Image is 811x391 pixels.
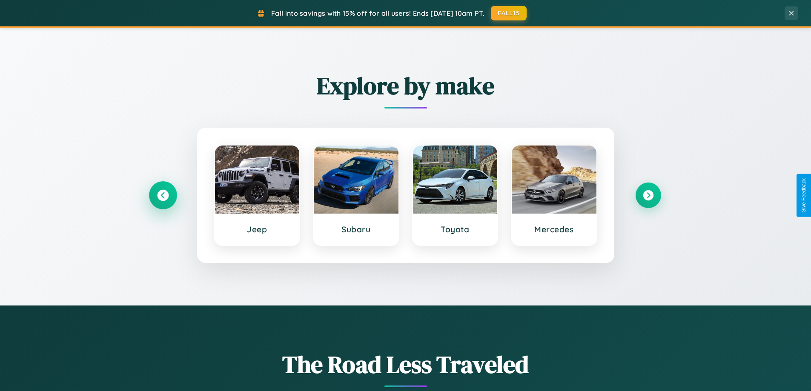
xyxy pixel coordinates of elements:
h3: Subaru [322,224,390,234]
button: FALL15 [491,6,527,20]
h3: Mercedes [520,224,588,234]
h2: Explore by make [150,69,661,102]
h1: The Road Less Traveled [150,348,661,381]
h3: Jeep [224,224,291,234]
h3: Toyota [421,224,489,234]
div: Give Feedback [801,178,807,213]
span: Fall into savings with 15% off for all users! Ends [DATE] 10am PT. [271,9,484,17]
